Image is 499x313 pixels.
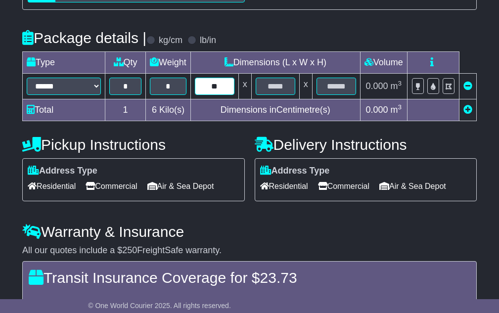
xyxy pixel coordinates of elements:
td: x [238,73,251,99]
a: Add new item [463,105,472,115]
span: 6 [152,105,157,115]
label: kg/cm [159,35,182,46]
span: © One World Courier 2025. All rights reserved. [88,302,231,310]
td: Total [23,99,105,121]
span: m [391,81,402,91]
h4: Pickup Instructions [22,136,244,153]
span: Air & Sea Depot [147,179,214,194]
sup: 3 [398,103,402,111]
td: x [299,73,312,99]
td: Dimensions (L x W x H) [190,51,360,73]
span: m [391,105,402,115]
label: lb/in [200,35,216,46]
td: Dimensions in Centimetre(s) [190,99,360,121]
td: Weight [146,51,191,73]
span: Residential [28,179,76,194]
span: Commercial [318,179,369,194]
span: Commercial [86,179,137,194]
td: 1 [105,99,146,121]
sup: 3 [398,80,402,87]
span: Air & Sea Depot [379,179,446,194]
td: Volume [360,51,407,73]
td: Type [23,51,105,73]
h4: Package details | [22,30,146,46]
a: Remove this item [463,81,472,91]
span: 250 [122,245,137,255]
td: Kilo(s) [146,99,191,121]
td: Qty [105,51,146,73]
span: Residential [260,179,308,194]
span: 23.73 [260,269,297,286]
h4: Warranty & Insurance [22,224,477,240]
h4: Delivery Instructions [255,136,477,153]
h4: Transit Insurance Coverage for $ [29,269,470,286]
span: 0.000 [366,105,388,115]
label: Address Type [260,166,330,177]
label: Address Type [28,166,97,177]
span: 0.000 [366,81,388,91]
div: All our quotes include a $ FreightSafe warranty. [22,245,477,256]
